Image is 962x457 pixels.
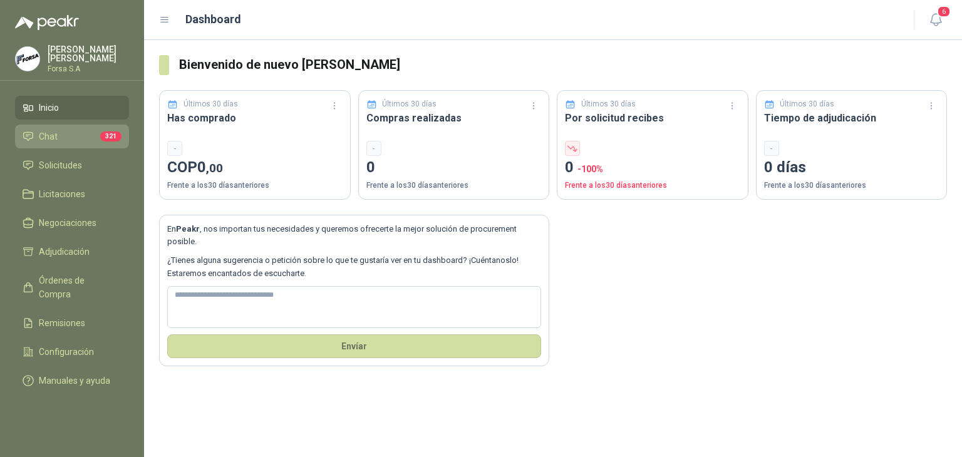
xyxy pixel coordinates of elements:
[167,180,343,192] p: Frente a los 30 días anteriores
[764,141,779,156] div: -
[39,101,59,115] span: Inicio
[366,156,542,180] p: 0
[39,158,82,172] span: Solicitudes
[48,45,129,63] p: [PERSON_NAME] [PERSON_NAME]
[764,180,939,192] p: Frente a los 30 días anteriores
[167,254,541,280] p: ¿Tienes alguna sugerencia o petición sobre lo que te gustaría ver en tu dashboard? ¡Cuéntanoslo! ...
[39,216,96,230] span: Negociaciones
[206,161,223,175] span: ,00
[565,180,740,192] p: Frente a los 30 días anteriores
[15,369,129,393] a: Manuales y ayuda
[15,269,129,306] a: Órdenes de Compra
[197,158,223,176] span: 0
[39,274,117,301] span: Órdenes de Compra
[167,223,541,249] p: En , nos importan tus necesidades y queremos ofrecerte la mejor solución de procurement posible.
[167,141,182,156] div: -
[15,96,129,120] a: Inicio
[565,156,740,180] p: 0
[15,153,129,177] a: Solicitudes
[764,156,939,180] p: 0 días
[764,110,939,126] h3: Tiempo de adjudicación
[39,187,85,201] span: Licitaciones
[16,47,39,71] img: Company Logo
[780,98,834,110] p: Últimos 30 días
[15,240,129,264] a: Adjudicación
[581,98,636,110] p: Últimos 30 días
[366,180,542,192] p: Frente a los 30 días anteriores
[39,245,90,259] span: Adjudicación
[366,141,381,156] div: -
[366,110,542,126] h3: Compras realizadas
[15,211,129,235] a: Negociaciones
[48,65,129,73] p: Forsa S.A
[15,182,129,206] a: Licitaciones
[39,345,94,359] span: Configuración
[15,340,129,364] a: Configuración
[185,11,241,28] h1: Dashboard
[176,224,200,234] b: Peakr
[179,55,947,74] h3: Bienvenido de nuevo [PERSON_NAME]
[167,334,541,358] button: Envíar
[100,131,122,141] span: 321
[577,164,603,174] span: -100 %
[184,98,238,110] p: Últimos 30 días
[39,374,110,388] span: Manuales y ayuda
[167,110,343,126] h3: Has comprado
[39,316,85,330] span: Remisiones
[565,110,740,126] h3: Por solicitud recibes
[39,130,58,143] span: Chat
[937,6,951,18] span: 6
[382,98,437,110] p: Últimos 30 días
[15,15,79,30] img: Logo peakr
[924,9,947,31] button: 6
[15,125,129,148] a: Chat321
[15,311,129,335] a: Remisiones
[167,156,343,180] p: COP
